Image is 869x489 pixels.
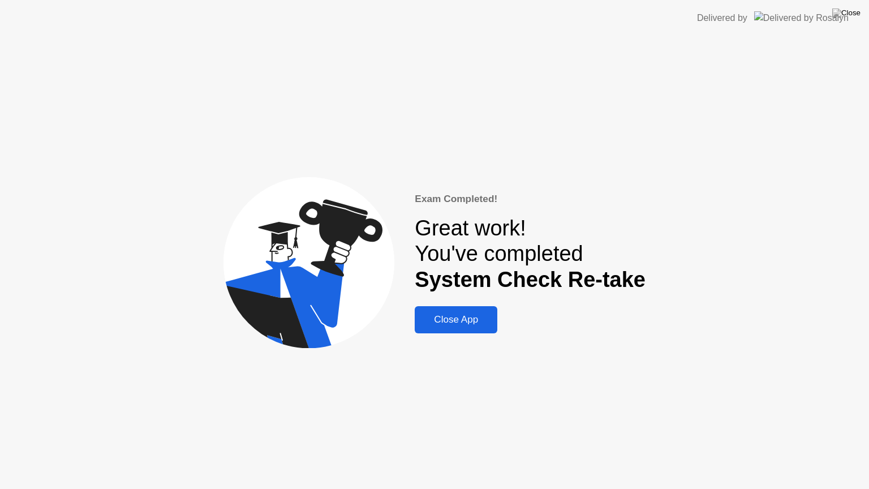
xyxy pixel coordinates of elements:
img: Close [832,8,861,18]
div: Exam Completed! [415,192,646,207]
button: Close App [415,306,497,333]
b: System Check Re-take [415,268,646,291]
div: Close App [418,314,494,325]
div: Delivered by [697,11,747,25]
div: Great work! You've completed [415,216,646,293]
img: Delivered by Rosalyn [754,11,849,24]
